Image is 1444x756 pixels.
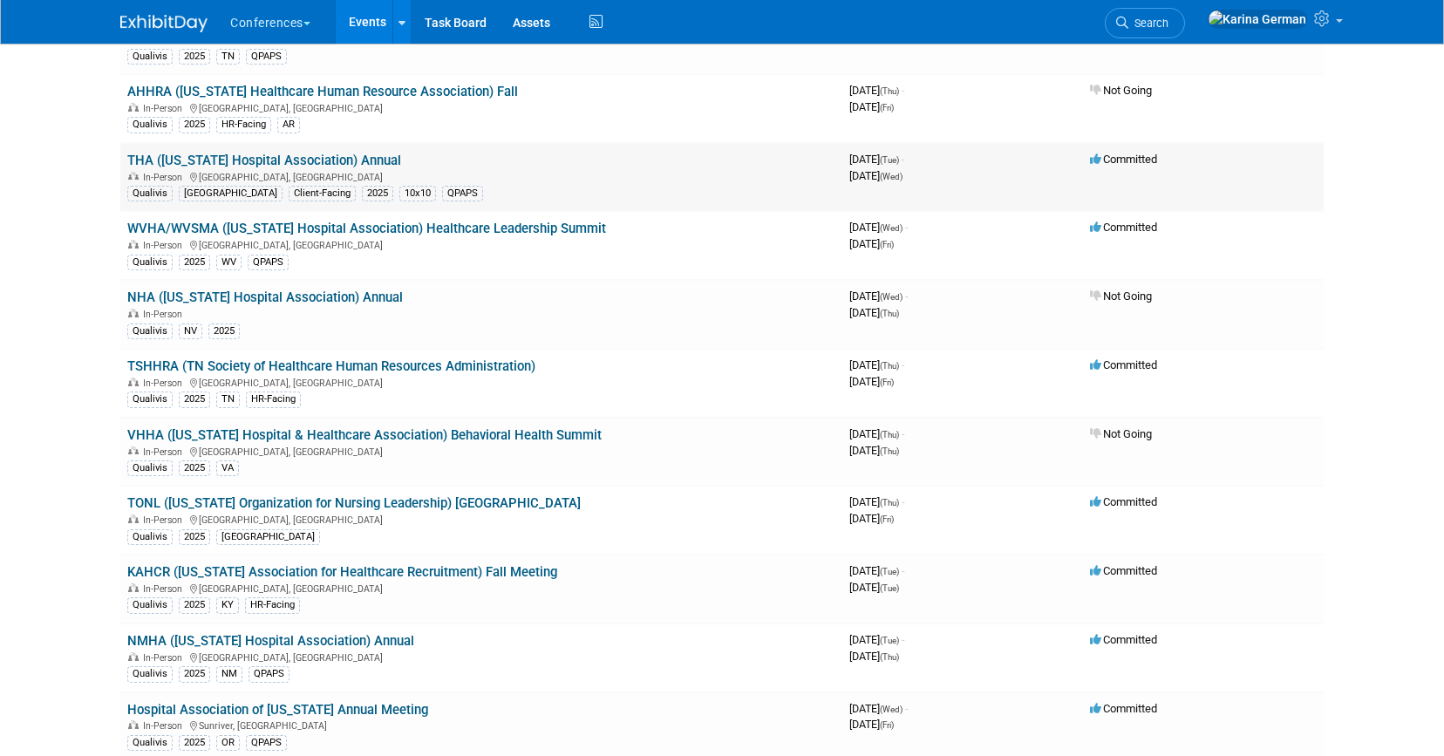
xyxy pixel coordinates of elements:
span: [DATE] [849,512,894,525]
img: In-Person Event [128,583,139,592]
span: (Fri) [880,240,894,249]
div: Qualivis [127,49,173,65]
div: Sunriver, [GEOGRAPHIC_DATA] [127,718,835,732]
img: In-Person Event [128,240,139,249]
span: [DATE] [849,306,899,319]
div: Qualivis [127,666,173,682]
div: TN [216,49,240,65]
span: Committed [1090,495,1157,508]
span: - [902,358,904,371]
span: Not Going [1090,289,1152,303]
div: QPAPS [249,666,289,682]
span: (Fri) [880,720,894,730]
span: (Thu) [880,446,899,456]
div: 10x10 [399,186,436,201]
div: [GEOGRAPHIC_DATA], [GEOGRAPHIC_DATA] [127,512,835,526]
span: (Thu) [880,361,899,371]
img: In-Person Event [128,309,139,317]
span: In-Person [143,309,187,320]
span: [DATE] [849,221,908,234]
img: ExhibitDay [120,15,208,32]
a: NHA ([US_STATE] Hospital Association) Annual [127,289,403,305]
div: QPAPS [246,49,287,65]
span: (Fri) [880,103,894,112]
div: 2025 [179,117,210,133]
span: Committed [1090,633,1157,646]
span: [DATE] [849,702,908,715]
span: Not Going [1090,427,1152,440]
div: 2025 [179,666,210,682]
span: - [902,427,904,440]
img: In-Person Event [128,446,139,455]
span: (Thu) [880,652,899,662]
div: QPAPS [246,735,287,751]
div: VA [216,460,239,476]
span: (Fri) [880,514,894,524]
div: [GEOGRAPHIC_DATA], [GEOGRAPHIC_DATA] [127,237,835,251]
span: In-Person [143,446,187,458]
img: In-Person Event [128,172,139,180]
div: OR [216,735,240,751]
span: In-Person [143,103,187,114]
div: [GEOGRAPHIC_DATA] [216,529,320,545]
span: - [905,221,908,234]
div: QPAPS [248,255,289,270]
span: (Wed) [880,292,902,302]
span: Search [1128,17,1168,30]
span: [DATE] [849,237,894,250]
img: In-Person Event [128,103,139,112]
div: TN [216,392,240,407]
div: HR-Facing [246,392,301,407]
div: [GEOGRAPHIC_DATA], [GEOGRAPHIC_DATA] [127,581,835,595]
div: [GEOGRAPHIC_DATA], [GEOGRAPHIC_DATA] [127,444,835,458]
span: [DATE] [849,358,904,371]
span: Committed [1090,358,1157,371]
span: [DATE] [849,169,902,182]
span: [DATE] [849,289,908,303]
span: (Thu) [880,309,899,318]
span: [DATE] [849,495,904,508]
span: - [902,564,904,577]
div: 2025 [179,255,210,270]
div: Qualivis [127,392,173,407]
a: TSHHRA (TN Society of Healthcare Human Resources Administration) [127,358,535,374]
div: Qualivis [127,597,173,613]
div: [GEOGRAPHIC_DATA], [GEOGRAPHIC_DATA] [127,650,835,664]
a: THA ([US_STATE] Hospital Association) Annual [127,153,401,168]
div: NV [179,324,202,339]
span: (Thu) [880,498,899,507]
div: KY [216,597,239,613]
a: TONL ([US_STATE] Organization for Nursing Leadership) [GEOGRAPHIC_DATA] [127,495,581,511]
span: - [905,289,908,303]
div: WV [216,255,242,270]
span: [DATE] [849,650,899,663]
span: - [902,633,904,646]
span: In-Person [143,172,187,183]
img: In-Person Event [128,378,139,386]
span: - [902,153,904,166]
span: [DATE] [849,84,904,97]
span: (Wed) [880,705,902,714]
span: - [902,495,904,508]
span: Committed [1090,564,1157,577]
div: [GEOGRAPHIC_DATA], [GEOGRAPHIC_DATA] [127,375,835,389]
div: AR [277,117,300,133]
span: In-Person [143,240,187,251]
div: Qualivis [127,460,173,476]
div: 2025 [179,597,210,613]
div: Qualivis [127,117,173,133]
span: (Wed) [880,172,902,181]
div: 2025 [179,460,210,476]
span: Committed [1090,702,1157,715]
img: In-Person Event [128,514,139,523]
a: WVHA/WVSMA ([US_STATE] Hospital Association) Healthcare Leadership Summit [127,221,606,236]
div: [GEOGRAPHIC_DATA] [179,186,283,201]
img: In-Person Event [128,720,139,729]
span: In-Person [143,378,187,389]
div: QPAPS [442,186,483,201]
a: KAHCR ([US_STATE] Association for Healthcare Recruitment) Fall Meeting [127,564,557,580]
a: AHHRA ([US_STATE] Healthcare Human Resource Association) Fall [127,84,518,99]
span: (Tue) [880,636,899,645]
a: NMHA ([US_STATE] Hospital Association) Annual [127,633,414,649]
div: Qualivis [127,186,173,201]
